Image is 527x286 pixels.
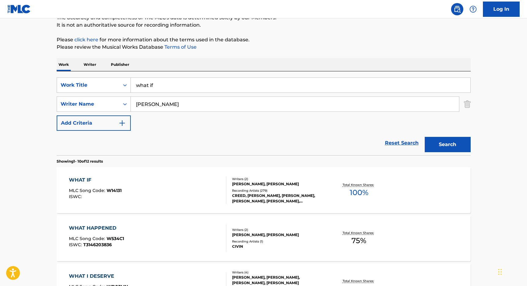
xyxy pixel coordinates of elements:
p: It is not an authoritative source for recording information. [57,21,471,29]
div: WHAT HAPPENED [69,224,124,232]
div: Work Title [61,81,116,89]
p: Writer [82,58,98,71]
p: Please review the Musical Works Database [57,43,471,51]
a: Log In [483,2,520,17]
a: Terms of Use [163,44,197,50]
a: click here [74,37,98,43]
span: ISWC : [69,242,83,247]
img: 9d2ae6d4665cec9f34b9.svg [119,119,126,127]
a: Reset Search [382,136,422,150]
button: Search [425,137,471,152]
div: WHAT IF [69,176,122,184]
span: MLC Song Code : [69,188,107,193]
span: T3146203836 [83,242,112,247]
a: Public Search [451,3,463,15]
span: 100 % [350,187,368,198]
div: Writers ( 4 ) [232,270,325,275]
div: [PERSON_NAME], [PERSON_NAME], [PERSON_NAME], [PERSON_NAME] [232,275,325,286]
div: Writers ( 2 ) [232,177,325,181]
span: W534C1 [107,236,124,241]
img: help [469,6,477,13]
div: CREED, [PERSON_NAME], [PERSON_NAME], [PERSON_NAME], [PERSON_NAME], [PERSON_NAME], [PERSON_NAME] [232,193,325,204]
a: WHAT IFMLC Song Code:W14131ISWC:Writers (2)[PERSON_NAME], [PERSON_NAME]Recording Artists (279)CRE... [57,167,471,213]
p: Publisher [109,58,131,71]
form: Search Form [57,77,471,155]
span: MLC Song Code : [69,236,107,241]
div: Drag [498,263,502,281]
div: WHAT I DESERVE [69,273,128,280]
div: Help [467,3,479,15]
iframe: Chat Widget [496,257,527,286]
div: [PERSON_NAME], [PERSON_NAME] [232,181,325,187]
span: ISWC : [69,194,83,199]
div: Recording Artists ( 1 ) [232,239,325,244]
p: Total Known Shares: [343,231,375,235]
p: Work [57,58,71,71]
div: Recording Artists ( 279 ) [232,188,325,193]
img: MLC Logo [7,5,31,13]
p: Please for more information about the terms used in the database. [57,36,471,43]
span: 75 % [352,235,366,246]
p: Total Known Shares: [343,183,375,187]
div: Writer Name [61,100,116,108]
p: Total Known Shares: [343,279,375,283]
p: Showing 1 - 10 of 12 results [57,159,103,164]
span: W14131 [107,188,122,193]
img: search [454,6,461,13]
div: Writers ( 2 ) [232,228,325,232]
img: Delete Criterion [464,96,471,112]
button: Add Criteria [57,115,131,131]
div: CIVIN [232,244,325,249]
div: [PERSON_NAME], [PERSON_NAME] [232,232,325,238]
a: WHAT HAPPENEDMLC Song Code:W534C1ISWC:T3146203836Writers (2)[PERSON_NAME], [PERSON_NAME]Recording... [57,215,471,261]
